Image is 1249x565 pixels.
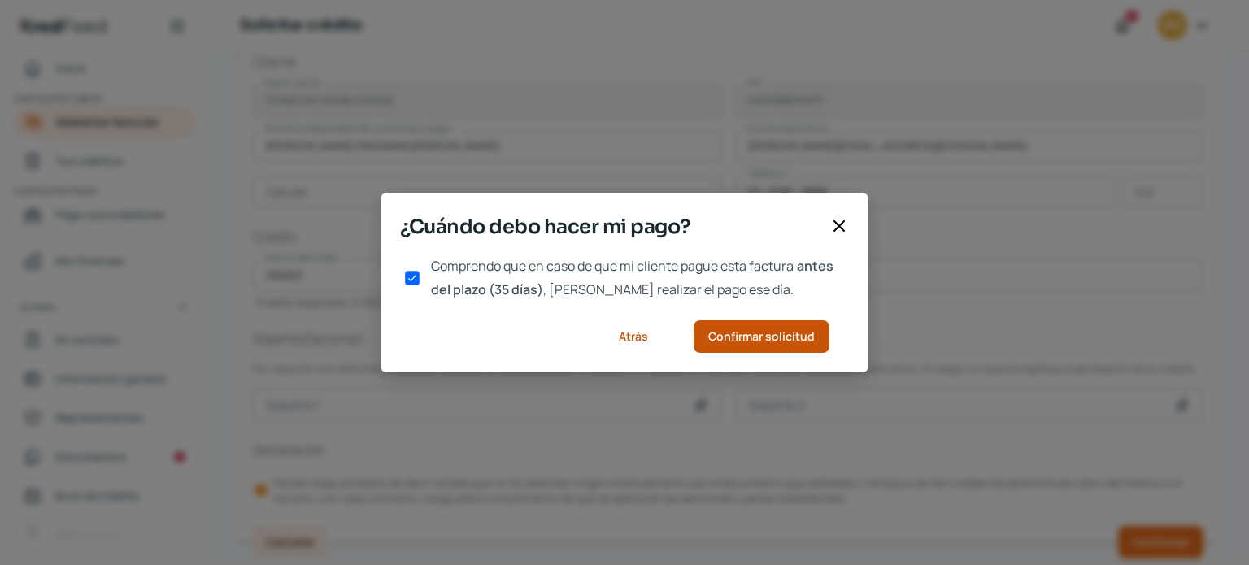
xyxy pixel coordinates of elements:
[400,212,823,241] span: ¿Cuándo debo hacer mi pago?
[598,320,668,353] button: Atrás
[543,280,794,298] span: , [PERSON_NAME] realizar el pago ese día.
[694,320,829,353] button: Confirmar solicitud
[431,257,833,298] span: antes del plazo (35 días)
[619,331,648,342] span: Atrás
[708,331,815,342] span: Confirmar solicitud
[431,257,794,275] span: Comprendo que en caso de que mi cliente pague esta factura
